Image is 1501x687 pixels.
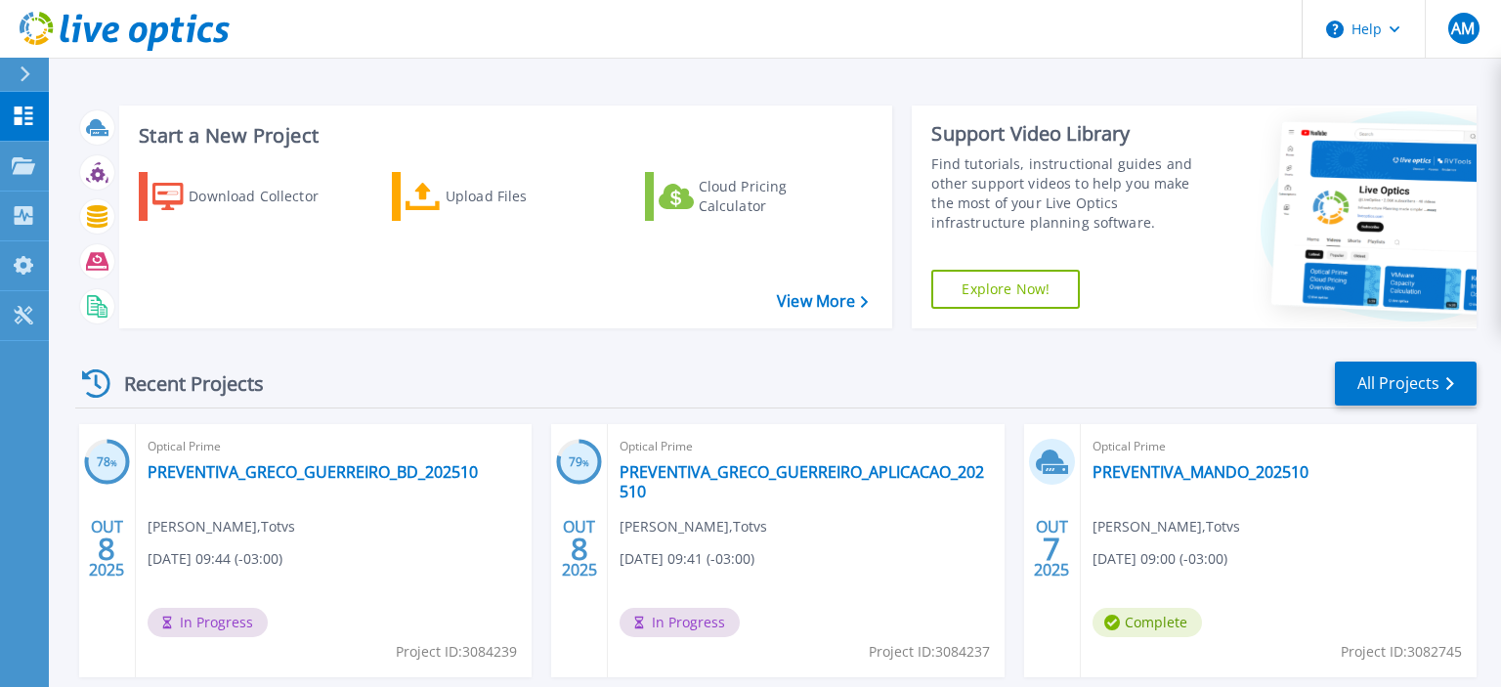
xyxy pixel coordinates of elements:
[582,457,589,468] span: %
[561,513,598,584] div: OUT 2025
[75,360,290,408] div: Recent Projects
[620,548,754,570] span: [DATE] 09:41 (-03:00)
[1033,513,1070,584] div: OUT 2025
[148,548,282,570] span: [DATE] 09:44 (-03:00)
[931,154,1215,233] div: Find tutorials, instructional guides and other support videos to help you make the most of your L...
[1043,540,1060,557] span: 7
[556,451,602,474] h3: 79
[620,462,992,501] a: PREVENTIVA_GRECO_GUERREIRO_APLICACAO_202510
[392,172,610,221] a: Upload Files
[1335,362,1477,406] a: All Projects
[396,641,517,663] span: Project ID: 3084239
[139,172,357,221] a: Download Collector
[1341,641,1462,663] span: Project ID: 3082745
[110,457,117,468] span: %
[1451,21,1475,36] span: AM
[1093,462,1308,482] a: PREVENTIVA_MANDO_202510
[931,270,1080,309] a: Explore Now!
[620,516,767,537] span: [PERSON_NAME] , Totvs
[148,436,520,457] span: Optical Prime
[931,121,1215,147] div: Support Video Library
[869,641,990,663] span: Project ID: 3084237
[139,125,868,147] h3: Start a New Project
[98,540,115,557] span: 8
[1093,436,1465,457] span: Optical Prime
[699,177,855,216] div: Cloud Pricing Calculator
[446,177,602,216] div: Upload Files
[620,436,992,457] span: Optical Prime
[1093,516,1240,537] span: [PERSON_NAME] , Totvs
[84,451,130,474] h3: 78
[1093,608,1202,637] span: Complete
[571,540,588,557] span: 8
[148,516,295,537] span: [PERSON_NAME] , Totvs
[148,462,478,482] a: PREVENTIVA_GRECO_GUERREIRO_BD_202510
[189,177,345,216] div: Download Collector
[88,513,125,584] div: OUT 2025
[645,172,863,221] a: Cloud Pricing Calculator
[777,292,868,311] a: View More
[1093,548,1227,570] span: [DATE] 09:00 (-03:00)
[148,608,268,637] span: In Progress
[620,608,740,637] span: In Progress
